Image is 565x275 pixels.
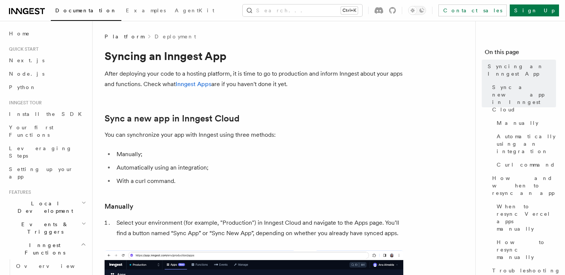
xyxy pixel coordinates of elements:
span: Local Development [6,200,81,215]
a: Node.js [6,67,88,80]
span: Examples [126,7,166,13]
span: Platform [105,33,144,40]
button: Events & Triggers [6,218,88,238]
span: Features [6,189,31,195]
span: Setting up your app [9,166,73,180]
button: Toggle dark mode [408,6,426,15]
span: How to resync manually [497,238,556,261]
a: How and when to resync an app [489,171,556,200]
p: You can synchronize your app with Inngest using three methods: [105,130,403,140]
a: Home [6,27,88,40]
a: Leveraging Steps [6,142,88,162]
h4: On this page [485,48,556,60]
a: Install the SDK [6,107,88,121]
span: Your first Functions [9,124,53,138]
span: Syncing an Inngest App [488,63,556,78]
span: Inngest tour [6,100,42,106]
kbd: Ctrl+K [341,7,358,14]
span: Home [9,30,30,37]
span: Inngest Functions [6,241,81,256]
span: Manually [497,119,538,127]
a: AgentKit [170,2,219,20]
span: Next.js [9,57,44,63]
p: After deploying your code to a hosting platform, it is time to go to production and inform Innges... [105,69,403,89]
span: Overview [16,263,93,269]
a: Setting up your app [6,162,88,183]
span: Sync a new app in Inngest Cloud [492,83,556,113]
span: Automatically using an integration [497,133,556,155]
li: Automatically using an integration; [114,162,403,173]
span: Install the SDK [9,111,86,117]
a: Manually [105,201,133,212]
li: With a curl command. [114,176,403,186]
span: Node.js [9,71,44,77]
a: Sync a new app in Inngest Cloud [489,80,556,116]
a: Python [6,80,88,94]
a: Overview [13,259,88,273]
a: How to resync manually [494,236,556,264]
button: Inngest Functions [6,238,88,259]
a: Sign Up [510,4,559,16]
a: Deployment [155,33,196,40]
span: Troubleshooting [492,267,561,274]
button: Search...Ctrl+K [243,4,362,16]
a: Your first Functions [6,121,88,142]
span: AgentKit [175,7,214,13]
a: Automatically using an integration [494,130,556,158]
a: Documentation [51,2,121,21]
a: Syncing an Inngest App [485,60,556,80]
span: Python [9,84,36,90]
span: Leveraging Steps [9,145,72,159]
a: Examples [121,2,170,20]
a: When to resync Vercel apps manually [494,200,556,236]
a: Contact sales [438,4,507,16]
a: Next.js [6,54,88,67]
li: Select your environment (for example, "Production") in Inngest Cloud and navigate to the Apps pag... [114,218,403,238]
span: Quick start [6,46,38,52]
span: Documentation [55,7,117,13]
a: Sync a new app in Inngest Cloud [105,113,239,124]
span: How and when to resync an app [492,174,556,197]
h1: Syncing an Inngest App [105,49,403,63]
button: Local Development [6,197,88,218]
a: Curl command [494,158,556,171]
span: Events & Triggers [6,221,81,236]
span: Curl command [497,161,555,168]
a: Manually [494,116,556,130]
li: Manually; [114,149,403,159]
span: When to resync Vercel apps manually [497,203,556,233]
a: Inngest Apps [176,80,211,88]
